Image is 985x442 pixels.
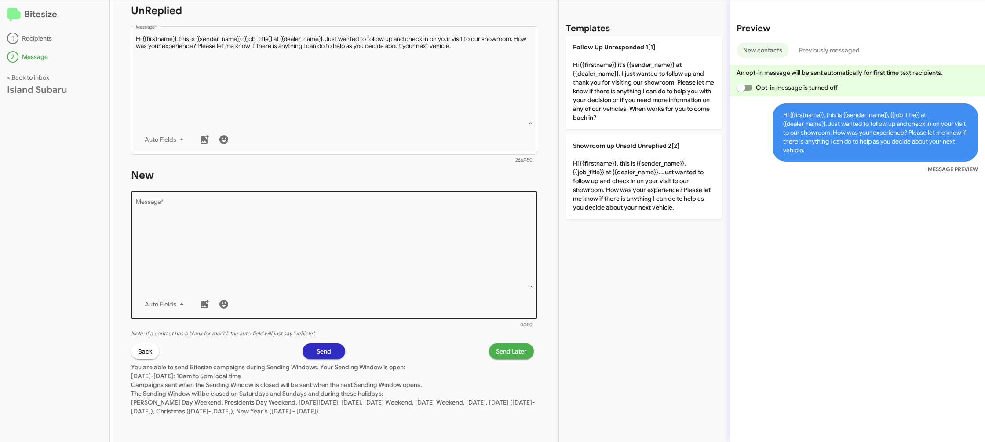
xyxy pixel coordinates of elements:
div: Recipients [7,33,102,44]
button: Auto Fields [138,296,194,312]
p: An opt-in message will be sent automatically for first time text recipients. [737,68,978,77]
span: Auto Fields [145,132,187,147]
span: Showroom up Unsold Unreplied 2[2] [573,142,679,150]
button: New contacts [737,43,789,58]
div: 2 [7,51,18,63]
span: You are able to send Bitesize campaigns during Sending Windows. Your Sending Window is open: [DAT... [131,363,535,415]
button: Previously messaged [792,43,866,58]
span: Opt-in message is turned off [756,82,838,93]
button: Send [303,343,345,359]
span: Previously messaged [799,43,860,58]
span: Auto Fields [145,296,187,312]
span: Back [138,343,152,359]
h2: Preview [737,22,978,36]
span: Follow Up Unresponded 1[1] [573,43,655,51]
h1: New [131,168,537,182]
button: Send Later [489,343,534,359]
div: Message [7,51,102,63]
small: MESSAGE PREVIEW [928,165,978,174]
p: Hi {{firstname}} it's {{sender_name}} at {{dealer_name}}. I just wanted to follow up and thank yo... [566,36,722,129]
div: 1 [7,33,18,44]
h2: Templates [566,22,610,36]
mat-hint: 266/450 [515,158,533,163]
h2: Bitesize [7,7,102,22]
p: Hi {{firstname}}, this is {{sender_name}}, {{job_title}} at {{dealer_name}}. Just wanted to follo... [566,134,722,219]
span: New contacts [743,43,782,58]
i: Note: If a contact has a blank for model, the auto-field will just say "vehicle". [131,330,315,337]
mat-hint: 0/450 [520,322,533,328]
button: Auto Fields [138,132,194,147]
h1: UnReplied [131,4,537,18]
span: Send Later [496,343,527,359]
button: Back [131,343,159,359]
img: logo-minimal.svg [7,8,21,22]
a: < Back to inbox [7,74,49,81]
span: Hi {{firstname}}, this is {{sender_name}}, {{job_title}} at {{dealer_name}}. Just wanted to follo... [773,103,978,162]
span: Send [317,343,331,359]
div: Island Subaru [7,85,102,94]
